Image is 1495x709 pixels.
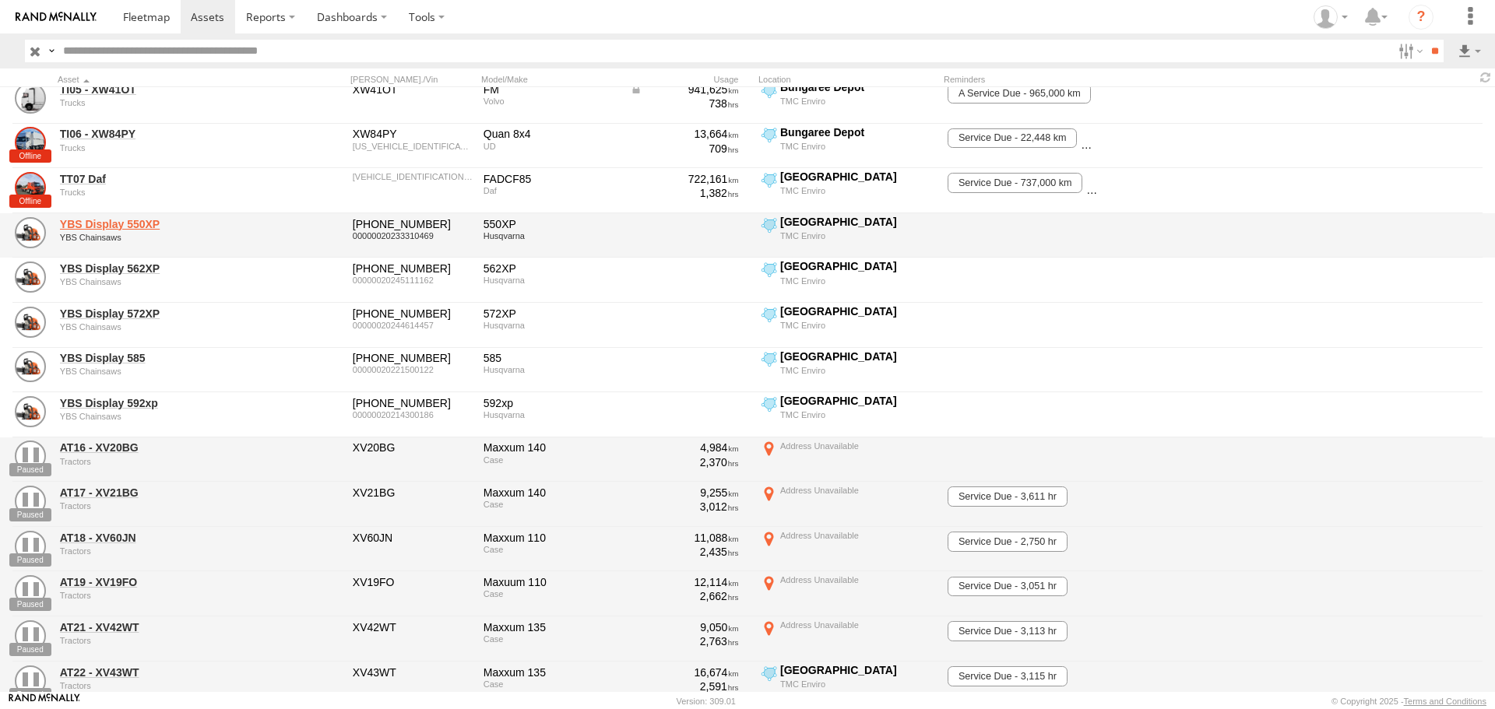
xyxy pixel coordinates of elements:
[948,621,1067,641] span: Service Due - 3,113 hr
[1409,5,1433,30] i: ?
[484,545,619,554] div: Case
[60,351,273,365] a: YBS Display 585
[484,365,619,374] div: Husqvarna
[15,440,46,472] a: View Asset Details
[15,620,46,651] a: View Asset Details
[630,97,739,111] div: 738
[353,620,473,634] div: XV42WT
[15,665,46,697] a: View Asset Details
[780,679,935,690] div: TMC Enviro
[1404,697,1486,706] a: Terms and Conditions
[1456,40,1483,62] label: Export results as...
[15,82,46,114] a: View Asset Details
[758,74,937,85] div: Location
[15,396,46,427] a: View Asset Details
[353,321,473,330] div: 00000020244614457
[758,170,937,212] label: Click to View Current Location
[484,97,619,106] div: Volvo
[1081,128,1195,149] span: Service Due - 30/09/2025
[353,531,473,545] div: XV60JN
[948,173,1082,193] span: Service Due - 737,000 km
[353,82,473,97] div: XW41OT
[484,500,619,509] div: Case
[948,577,1067,597] span: Service Due - 3,051 hr
[484,440,619,455] div: Maxxum 140
[16,12,97,23] img: rand-logo.svg
[45,40,58,62] label: Search Query
[60,82,273,97] a: TI05 - XW41OT
[60,665,273,679] a: AT22 - XV43WT
[60,233,273,242] div: undefined
[353,486,473,500] div: XV21BG
[630,665,739,679] div: 16,674
[15,351,46,382] a: View Asset Details
[780,320,935,331] div: TMC Enviro
[484,186,619,195] div: Daf
[758,215,937,257] label: Click to View Current Location
[484,486,619,500] div: Maxxum 140
[60,307,273,321] a: YBS Display 572XP
[630,589,739,603] div: 2,662
[780,304,935,318] div: [GEOGRAPHIC_DATA]
[58,74,276,85] div: Click to Sort
[484,575,619,589] div: Maxuum 110
[484,531,619,545] div: Maxxum 110
[948,128,1077,149] span: Service Due - 22,448 km
[60,546,273,556] div: undefined
[758,573,937,615] label: Click to View Current Location
[630,440,739,455] div: 4,984
[60,188,273,197] div: undefined
[484,410,619,419] div: Husqvarna
[484,142,619,151] div: UD
[353,172,473,181] div: XLRAD85MCGG136972
[60,681,273,690] div: undefined
[758,663,937,705] label: Click to View Current Location
[780,276,935,286] div: TMC Enviro
[484,82,619,97] div: FM
[630,186,739,200] div: 1,382
[758,304,937,346] label: Click to View Current Location
[630,127,739,141] div: 13,664
[948,486,1067,507] span: Service Due - 3,611 hr
[758,349,937,391] label: Click to View Current Location
[1392,40,1426,62] label: Search Filter Options
[60,457,273,466] div: undefined
[780,80,935,94] div: Bungaree Depot
[630,455,739,469] div: 2,370
[15,217,46,248] a: View Asset Details
[60,412,273,421] div: undefined
[758,618,937,660] label: Click to View Current Location
[484,634,619,644] div: Case
[780,230,935,241] div: TMC Enviro
[60,127,273,141] a: TI06 - XW84PY
[353,351,473,365] div: 970 49 30-00
[1331,697,1486,706] div: © Copyright 2025 -
[60,143,273,153] div: undefined
[60,396,273,410] a: YBS Display 592xp
[780,409,935,420] div: TMC Enviro
[484,679,619,689] div: Case
[353,307,473,321] div: 966 73 31-00
[484,351,619,365] div: 585
[484,665,619,679] div: Maxxum 135
[9,693,80,709] a: Visit our Website
[353,231,473,240] div: 00000020233310469
[481,74,621,85] div: Model/Make
[15,575,46,606] a: View Asset Details
[630,634,739,648] div: 2,763
[15,531,46,562] a: View Asset Details
[60,531,273,545] a: AT18 - XV60JN
[630,486,739,500] div: 9,255
[780,349,935,363] div: [GEOGRAPHIC_DATA]
[780,141,935,152] div: TMC Enviro
[60,217,273,231] a: YBS Display 550XP
[353,217,473,231] div: 967 69 08-00
[60,98,273,107] div: undefined
[780,96,935,107] div: TMC Enviro
[630,620,739,634] div: 9,050
[60,636,273,645] div: undefined
[60,591,273,600] div: undefined
[780,185,935,196] div: TMC Enviro
[758,439,937,481] label: Click to View Current Location
[15,172,46,203] a: View Asset Details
